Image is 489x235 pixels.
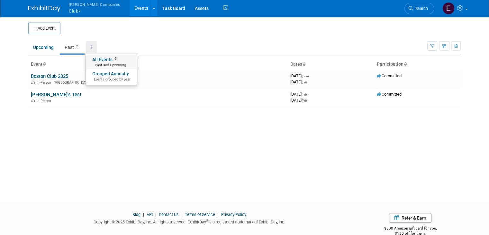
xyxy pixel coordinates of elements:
[310,73,311,78] span: -
[290,98,307,103] span: [DATE]
[31,92,81,98] a: [PERSON_NAME]'s Test
[92,77,131,82] span: Events grouped by year
[185,212,215,217] a: Terms of Service
[31,80,35,84] img: In-Person Event
[31,80,285,85] div: [GEOGRAPHIC_DATA], [GEOGRAPHIC_DATA]
[180,212,184,217] span: |
[132,212,140,217] a: Blog
[302,99,307,102] span: (Fri)
[154,212,158,217] span: |
[31,99,35,102] img: In-Person Event
[28,41,59,53] a: Upcoming
[206,219,208,222] sup: ®
[308,92,309,97] span: -
[113,56,118,61] span: 2
[141,212,146,217] span: |
[302,61,305,67] a: Sort by Start Date
[69,1,120,8] span: [PERSON_NAME] Companies
[28,5,60,12] img: ExhibitDay
[60,41,85,53] a: Past2
[302,93,307,96] span: (Fri)
[92,63,131,68] span: Past and Upcoming
[290,80,307,84] span: [DATE]
[302,80,307,84] span: (Fri)
[288,59,374,70] th: Dates
[413,6,428,11] span: Search
[404,3,434,14] a: Search
[374,59,461,70] th: Participation
[86,55,137,69] a: All Events2 Past and Upcoming
[442,2,455,14] img: Ethyn Fruth
[377,73,402,78] span: Committed
[221,212,246,217] a: Privacy Policy
[74,44,80,49] span: 2
[31,73,68,79] a: Boston Club 2025
[389,213,431,223] a: Refer & Earn
[377,92,402,97] span: Committed
[37,99,53,103] span: In-Person
[216,212,220,217] span: |
[42,61,46,67] a: Sort by Event Name
[159,212,179,217] a: Contact Us
[147,212,153,217] a: API
[403,61,407,67] a: Sort by Participation Type
[28,23,60,34] button: Add Event
[290,73,311,78] span: [DATE]
[86,69,137,83] a: Grouped AnnuallyEvents grouped by year
[302,74,309,78] span: (Sun)
[28,218,350,225] div: Copyright © 2025 ExhibitDay, Inc. All rights reserved. ExhibitDay is a registered trademark of Ex...
[290,92,309,97] span: [DATE]
[28,59,288,70] th: Event
[37,80,53,85] span: In-Person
